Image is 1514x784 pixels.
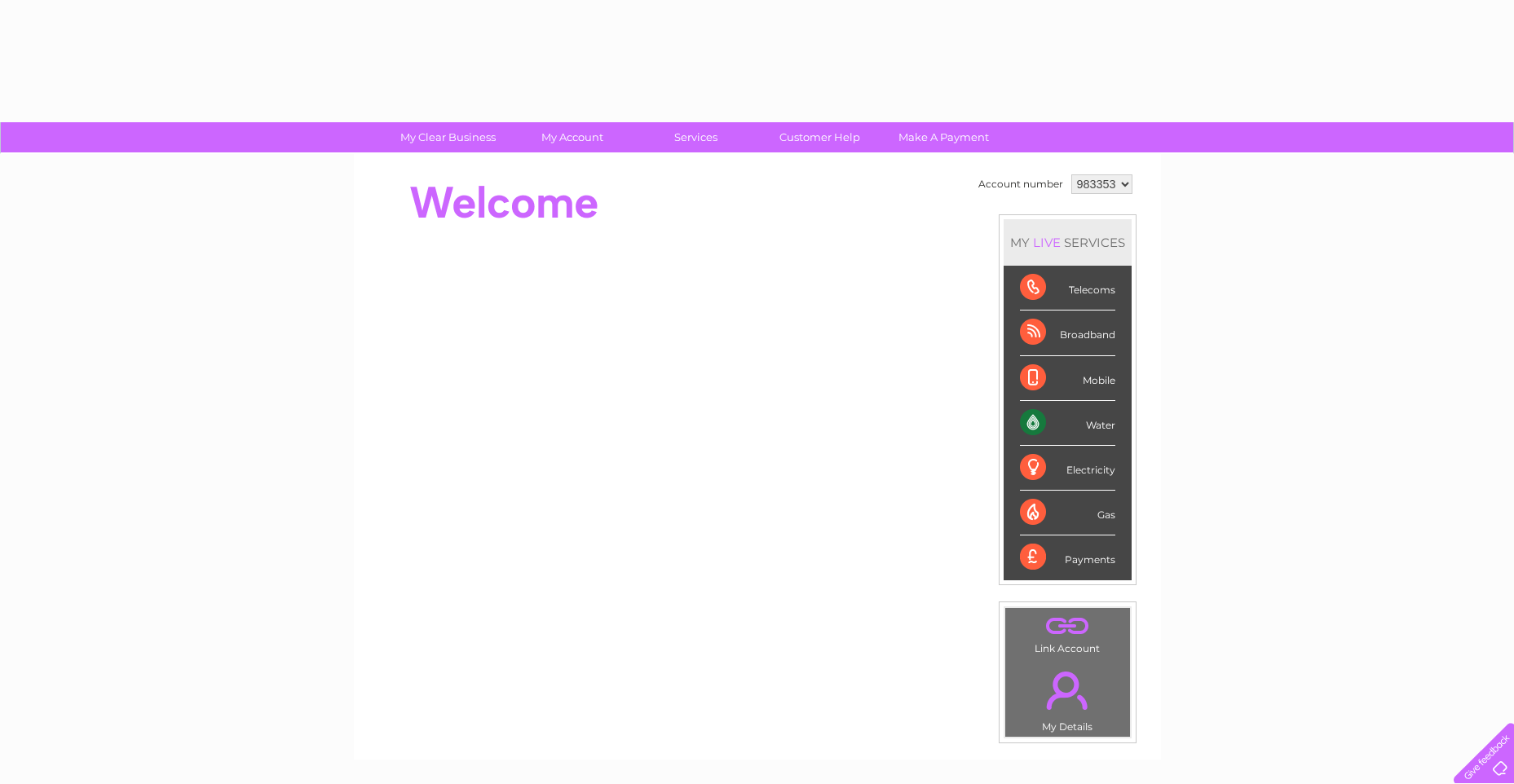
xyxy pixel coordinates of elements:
a: My Clear Business [381,122,515,152]
div: Broadband [1020,311,1115,355]
td: My Details [1004,658,1131,738]
div: Electricity [1020,446,1115,491]
div: Payments [1020,535,1115,579]
a: Services [629,122,763,152]
td: Account number [974,170,1067,198]
div: Water [1020,401,1115,446]
td: Link Account [1004,607,1131,658]
div: Telecoms [1020,266,1115,311]
div: MY SERVICES [1004,219,1132,266]
a: . [1009,662,1126,719]
a: Customer Help [753,122,887,152]
div: LIVE [1030,235,1064,250]
div: Gas [1020,491,1115,535]
a: My Account [505,122,639,152]
div: Mobile [1020,356,1115,401]
a: Make A Payment [876,122,1011,152]
a: . [1009,612,1126,641]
